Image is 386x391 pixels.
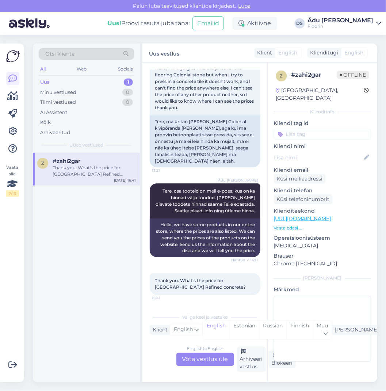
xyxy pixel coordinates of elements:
span: Uued vestlused [70,142,104,148]
div: [PERSON_NAME] [274,275,371,282]
div: Thank you. What's the price for [GEOGRAPHIC_DATA] Refined concrete? [53,164,136,178]
span: Offline [337,71,369,79]
p: Kliendi nimi [274,143,371,150]
span: Ädu [PERSON_NAME] [218,178,258,183]
div: Uus [40,79,50,86]
div: Klient [255,49,272,57]
span: Otsi kliente [45,50,74,58]
p: Kliendi email [274,166,371,174]
div: [DATE] 16:41 [114,178,136,183]
div: AI Assistent [40,109,67,116]
div: [GEOGRAPHIC_DATA], [GEOGRAPHIC_DATA] [276,87,364,102]
a: [URL][DOMAIN_NAME] [274,215,331,222]
span: z [280,73,283,79]
p: Klienditeekond [274,207,371,215]
span: English [279,49,298,57]
span: Muu [317,323,328,329]
div: Web [76,64,88,74]
span: Thank you. What's the price for [GEOGRAPHIC_DATA] Refined concrete? [155,278,246,290]
p: Kliendi telefon [274,187,371,194]
b: Uus! [107,20,121,27]
input: Lisa tag [274,129,371,140]
div: [PERSON_NAME] [332,326,379,334]
div: Arhiveeri vestlus [237,347,266,372]
span: English [174,326,193,334]
div: # zahi2gar [291,71,337,79]
a: Ädu [PERSON_NAME]Floorin [308,18,382,29]
div: All [39,64,47,74]
p: Märkmed [274,286,371,294]
p: Operatsioonisüsteem [274,234,371,242]
input: Lisa nimi [274,153,363,162]
div: 0 [122,89,133,96]
div: Proovi tasuta juba täna: [107,19,190,28]
span: Tere, osa tooteid on meil e-poes, kus on ka hinnad välja toodud. [PERSON_NAME] olevate toodete hi... [156,188,256,213]
div: Tere, ma üritan [PERSON_NAME] Colonial kivipõranda [PERSON_NAME], aga kui ma proovin betoonplaati... [150,115,260,167]
span: z [41,160,44,166]
div: Arhiveeritud [40,129,70,136]
div: Võta vestlus üle [176,353,234,366]
div: English [203,321,229,339]
p: Vaata edasi ... [274,225,371,231]
div: Tiimi vestlused [40,99,76,106]
div: Kliendi info [274,109,371,115]
div: Vaata siia [6,164,19,197]
span: Nähtud ✓ 14:11 [231,258,258,263]
div: Küsi telefoninumbrit [274,194,333,204]
p: [MEDICAL_DATA] [274,242,371,250]
p: Chrome [TECHNICAL_ID] [274,260,371,268]
span: 13:21 [152,168,179,173]
label: Uus vestlus [149,48,179,58]
span: Luba [236,3,253,9]
div: Estonian [229,321,259,339]
div: Socials [116,64,134,74]
img: Askly Logo [6,49,20,63]
div: 0 [122,99,133,106]
div: Minu vestlused [40,89,76,96]
div: Kõik [40,119,51,126]
div: Valige keel ja vastake [150,314,260,321]
span: Hello, I'm trying to find the price for the flooring Colonial stone but when I try to press in a ... [155,65,255,110]
div: Klient [150,326,168,334]
span: 16:41 [152,296,179,301]
div: Russian [259,321,287,339]
span: English [345,49,364,57]
div: Aktiivne [233,17,277,30]
div: DS [295,18,305,29]
div: 2 / 3 [6,190,19,197]
div: Floorin [308,23,374,29]
div: Küsi meiliaadressi [274,174,326,184]
p: Brauser [274,253,371,260]
button: Emailid [192,16,224,30]
span: #zahi2gar [53,158,80,164]
p: Kliendi tag'id [274,119,371,127]
div: Klienditugi [307,49,339,57]
div: English to English [187,346,223,352]
div: Hello, we have some products in our online store, where the prices are also listed. We can send y... [150,219,260,257]
div: 1 [124,79,133,86]
div: Finnish [287,321,313,339]
div: Ädu [PERSON_NAME] [308,18,374,23]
